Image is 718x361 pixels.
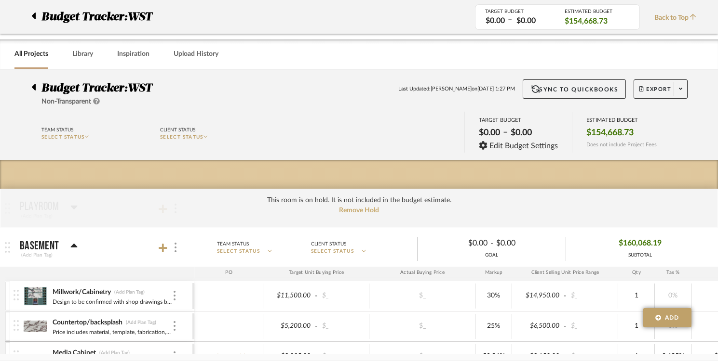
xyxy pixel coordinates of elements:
span: Back to Top [654,13,701,23]
a: All Projects [14,48,48,61]
span: – [508,14,512,26]
span: [DATE] 1:27 PM [477,85,515,93]
div: TARGET BUDGET [479,117,558,123]
div: $0.00 [493,236,558,251]
img: 3dots-v.svg [175,243,176,252]
img: vertical-grip.svg [14,290,19,300]
span: – [503,127,508,141]
div: (Add Plan Tag) [125,319,157,326]
span: SELECT STATUS [160,135,203,140]
span: SELECT STATUS [311,248,354,255]
span: Export [639,86,671,100]
span: Does not include Project Fees [586,142,657,148]
span: SELECT STATUS [217,248,260,255]
span: - [562,291,568,301]
div: 25% [478,319,509,333]
div: ESTIMATED BUDGET [586,117,657,123]
img: vertical-grip.svg [14,350,19,361]
div: 1 [621,319,651,333]
div: $_ [568,319,615,333]
span: Budget Tracker: [41,82,127,94]
a: Upload History [174,48,218,61]
span: Edit Budget Settings [489,142,558,150]
div: PO [194,267,263,278]
img: vertical-grip.svg [14,320,19,331]
div: Design to be confirmed with shop drawings by [PERSON_NAME] [52,297,172,307]
div: 1 [621,289,651,303]
div: Countertop/backsplash [52,318,123,327]
span: SELECT STATUS [41,135,85,140]
div: $11,500.00 [266,289,313,303]
div: Client Status [160,126,195,134]
div: Qty [618,267,655,278]
span: Budget Tracker: [41,8,127,26]
span: - [562,322,568,331]
span: - [490,238,493,249]
div: Millwork/Cabinetry [52,288,111,297]
div: $0.00 [476,125,503,141]
img: 3dots-v.svg [174,351,176,361]
div: 30% [478,289,509,303]
div: This room is on hold. It is not included in the budget estimate. [267,195,451,206]
img: 2896a5aa-76cd-4d45-949d-86226b82c7d8_50x50.jpg [24,284,47,308]
div: Client Status [311,240,346,248]
div: Target Unit Buying Price [263,267,369,278]
div: $0.00 [483,15,508,26]
a: Inspiration [117,48,149,61]
span: Non-Transparent [41,98,91,105]
div: Client Selling Unit Price Range [512,267,618,278]
div: $_ [568,289,615,303]
div: SUBTOTAL [619,252,662,259]
span: Last Updated: [398,85,431,93]
div: GOAL [418,252,566,259]
img: grip.svg [5,242,10,253]
span: Add [665,313,679,322]
div: $14,950.00 [515,289,562,303]
button: Sync to QuickBooks [523,79,626,99]
div: (Add Plan Tag) [114,289,145,296]
div: $0.00 [514,15,539,26]
div: $6,500.00 [515,319,562,333]
span: WST [127,82,152,94]
div: $_ [396,319,449,333]
a: Library [72,48,93,61]
span: $154,668.73 [565,16,608,26]
div: Price includes material, template, fabrication, installation and sealer [52,327,172,337]
p: WST [127,8,157,26]
div: (Add Plan Tag) [99,349,130,356]
button: Export [634,79,688,99]
div: Team Status [217,240,249,248]
div: $_ [319,319,366,333]
span: - [313,291,319,301]
div: Tax % [655,267,691,278]
span: $160,068.19 [619,236,662,251]
div: ESTIMATED BUDGET [565,9,630,14]
div: 0% [658,289,688,303]
div: TARGET BUDGET [485,9,550,14]
span: on [472,85,477,93]
div: $0.00 [426,236,490,251]
img: e892222e-c118-44bb-80b8-e1f8fcdf1bf7_50x50.jpg [24,315,47,338]
div: $0.00 [508,125,535,141]
span: Remove Hold [339,207,379,214]
div: (Add Plan Tag) [20,251,54,259]
div: Media Cabinet [52,348,96,358]
div: Markup [475,267,512,278]
p: Basement [20,240,59,252]
img: 3dots-v.svg [174,321,176,331]
div: $_ [319,289,366,303]
div: $5,200.00 [266,319,313,333]
div: Team Status [41,126,73,134]
div: $_ [396,289,449,303]
button: Add [643,308,691,327]
img: 3dots-v.svg [174,291,176,300]
span: $154,668.73 [586,128,634,138]
span: [PERSON_NAME] [431,85,472,93]
a: PO-WST-02 [211,353,246,361]
div: Actual Buying Price [369,267,475,278]
span: - [313,322,319,331]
